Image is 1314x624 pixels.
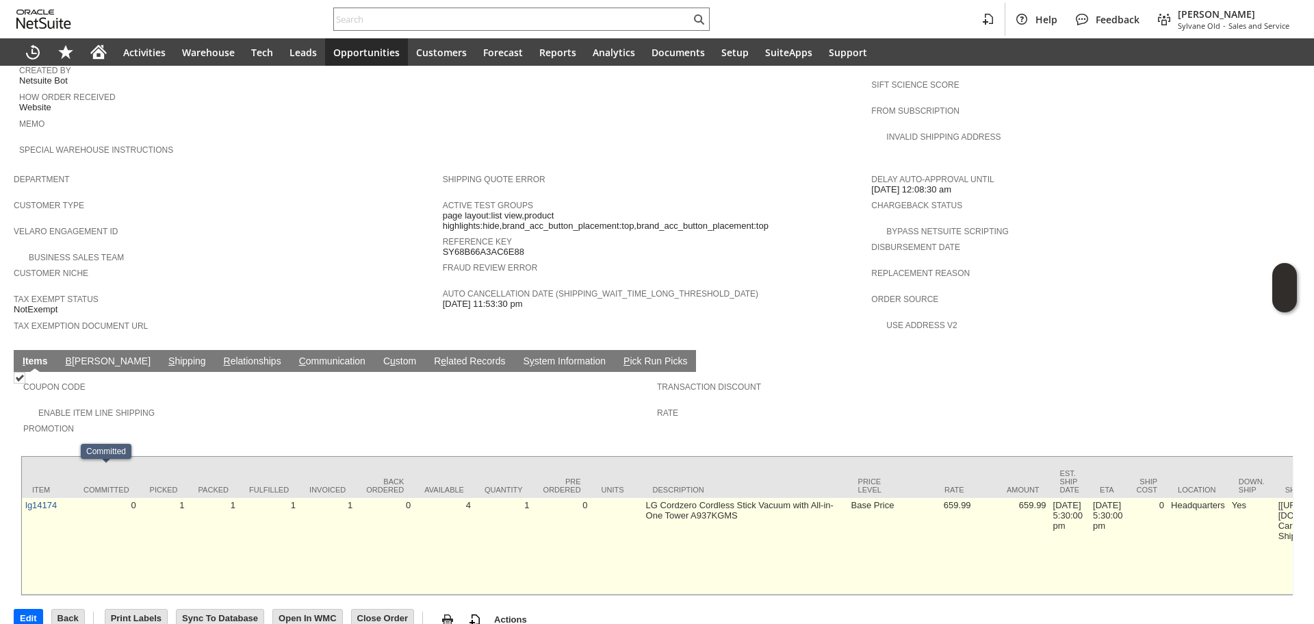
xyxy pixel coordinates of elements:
[243,38,281,66] a: Tech
[14,372,25,384] img: Checked
[483,46,523,59] span: Forecast
[25,500,57,510] a: lg14174
[1168,498,1228,595] td: Headquarters
[198,486,229,494] div: Packed
[416,46,467,59] span: Customers
[531,38,584,66] a: Reports
[1228,21,1289,31] span: Sales and Service
[620,355,691,369] a: Pick Run Picks
[1100,486,1116,494] div: ETA
[1178,21,1220,31] span: Sylvane Old
[224,355,231,366] span: R
[1035,13,1057,26] span: Help
[1096,13,1139,26] span: Feedback
[299,355,306,366] span: C
[296,355,369,369] a: Communication
[19,102,51,113] span: Website
[57,44,74,60] svg: Shortcuts
[871,175,994,184] a: Delay Auto-Approval Until
[90,44,107,60] svg: Home
[168,355,175,366] span: S
[657,408,678,418] a: Rate
[25,44,41,60] svg: Recent Records
[443,237,512,247] a: Reference Key
[757,38,821,66] a: SuiteApps
[543,477,581,494] div: Pre Ordered
[530,355,534,366] span: y
[334,11,691,27] input: Search
[239,498,299,595] td: 1
[38,408,155,418] a: Enable Item Line Shipping
[29,253,124,262] a: Business Sales Team
[443,210,865,232] span: page layout:list view,product highlights:hide,brand_acc_button_placement:top,brand_acc_button_pla...
[443,175,545,184] a: Shipping Quote Error
[73,498,140,595] td: 0
[14,269,88,278] a: Customer Niche
[19,75,68,86] span: Netsuite Bot
[182,46,235,59] span: Warehouse
[539,46,576,59] span: Reports
[86,447,126,456] div: Committed
[475,38,531,66] a: Forecast
[652,46,705,59] span: Documents
[430,355,508,369] a: Related Records
[32,486,63,494] div: Item
[848,498,899,595] td: Base Price
[140,498,188,595] td: 1
[150,486,178,494] div: Picked
[19,119,44,129] a: Memo
[1272,288,1297,313] span: Oracle Guided Learning Widget. To move around, please hold and drag
[14,175,70,184] a: Department
[886,227,1008,236] a: Bypass NetSuite Scripting
[871,184,951,195] span: [DATE] 12:08:30 am
[584,38,643,66] a: Analytics
[1126,498,1168,595] td: 0
[623,355,630,366] span: P
[188,498,239,595] td: 1
[871,106,959,116] a: From Subscription
[49,38,82,66] div: Shortcuts
[414,498,474,595] td: 4
[220,355,285,369] a: Relationships
[886,321,957,330] a: Use Address V2
[871,269,970,278] a: Replacement reason
[871,242,960,252] a: Disbursement Date
[333,46,400,59] span: Opportunities
[1136,477,1157,494] div: Ship Cost
[1276,353,1292,369] a: Unrolled view on
[593,46,635,59] span: Analytics
[765,46,812,59] span: SuiteApps
[829,46,867,59] span: Support
[485,486,523,494] div: Quantity
[975,498,1050,595] td: 659.99
[325,38,408,66] a: Opportunities
[19,92,116,102] a: How Order Received
[899,498,975,595] td: 659.99
[441,355,446,366] span: e
[1178,8,1289,21] span: [PERSON_NAME]
[309,486,346,494] div: Invoiced
[602,486,632,494] div: Units
[424,486,464,494] div: Available
[643,38,713,66] a: Documents
[443,289,758,299] a: Auto Cancellation Date (shipping_wait_time_long_threshold_date)
[14,321,148,331] a: Tax Exemption Document URL
[1050,498,1090,595] td: [DATE] 5:30:00 pm
[299,498,356,595] td: 1
[66,355,72,366] span: B
[858,477,889,494] div: Price Level
[886,132,1001,142] a: Invalid Shipping Address
[19,66,71,75] a: Created By
[366,477,404,494] div: Back Ordered
[1090,498,1126,595] td: [DATE] 5:30:00 pm
[16,10,71,29] svg: logo
[519,355,609,369] a: System Information
[1178,486,1218,494] div: Location
[721,46,749,59] span: Setup
[871,201,962,210] a: Chargeback Status
[281,38,325,66] a: Leads
[380,355,420,369] a: Custom
[408,38,475,66] a: Customers
[1239,477,1265,494] div: Down. Ship
[14,295,99,304] a: Tax Exempt Status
